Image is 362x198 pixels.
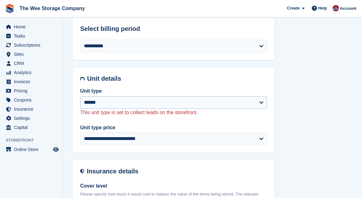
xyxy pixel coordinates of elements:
[14,86,52,95] span: Pricing
[80,168,84,175] img: insurance-details-icon-731ffda60807649b61249b889ba3c5e2b5c27d34e2e1fb37a309f0fde93ff34a.svg
[3,123,60,132] a: menu
[80,25,267,32] h2: Select billing period
[3,145,60,154] a: menu
[3,68,60,77] a: menu
[80,109,267,116] p: This unit type is set to collect leads on the storefront.
[287,5,300,11] span: Create
[14,123,52,132] span: Capital
[3,86,60,95] a: menu
[14,59,52,68] span: CRM
[14,22,52,31] span: Home
[3,96,60,104] a: menu
[318,5,327,11] span: Help
[14,68,52,77] span: Analytics
[3,50,60,59] a: menu
[14,145,52,154] span: Online Store
[52,146,60,153] a: Preview store
[3,22,60,31] a: menu
[80,87,267,95] label: Unit type
[80,124,267,131] label: Unit type price
[3,77,60,86] a: menu
[3,32,60,40] a: menu
[3,41,60,49] a: menu
[17,3,87,14] a: The Wee Storage Company
[14,96,52,104] span: Coupons
[87,168,267,175] h2: Insurance details
[6,137,63,143] span: Storefront
[14,77,52,86] span: Invoices
[340,5,356,12] span: Account
[3,114,60,123] a: menu
[14,41,52,49] span: Subscriptions
[14,105,52,114] span: Insurance
[333,5,339,11] img: Scott Ritchie
[3,105,60,114] a: menu
[14,114,52,123] span: Settings
[14,50,52,59] span: Sites
[3,59,60,68] a: menu
[5,4,15,13] img: stora-icon-8386f47178a22dfd0bd8f6a31ec36ba5ce8667c1dd55bd0f319d3a0aa187defe.svg
[80,75,85,82] img: unit-details-icon-595b0c5c156355b767ba7b61e002efae458ec76ed5ec05730b8e856ff9ea34a9.svg
[80,182,267,190] label: Cover level
[87,75,267,82] h2: Unit details
[14,32,52,40] span: Tasks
